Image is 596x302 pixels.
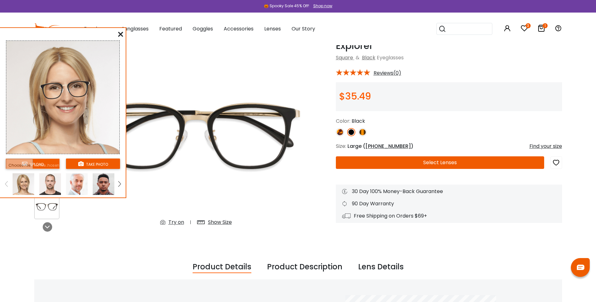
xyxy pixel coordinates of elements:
[66,159,120,169] button: take photo
[336,40,562,51] h1: Explorer
[6,159,60,169] button: upload
[354,54,361,61] span: &
[342,212,556,220] div: Free Shipping on Orders $69+
[168,218,184,226] div: Try on
[122,25,149,32] span: Sunglasses
[529,143,562,150] div: Find your size
[6,41,119,154] img: tryonModel7.png
[543,23,548,28] i: 1
[118,181,121,187] img: right.png
[342,188,556,195] div: 30 Day 100% Money-Back Guarantee
[35,201,59,213] img: Explorer Black Metal Eyeglasses , NosePads Frames from ABBE Glasses
[313,3,332,9] div: Shop now
[267,261,342,273] div: Product Description
[208,218,232,226] div: Show Size
[339,89,371,103] span: $35.49
[93,173,114,195] img: tryonModel2.png
[66,173,88,195] img: tryonModel8.png
[264,3,309,9] div: 🎃 Spooky Sale 45% Off!
[292,25,315,32] span: Our Story
[193,25,213,32] span: Goggles
[193,261,251,273] div: Product Details
[264,25,281,32] span: Lenses
[336,54,353,61] a: Square
[342,200,556,208] div: 90 Day Warranty
[538,26,545,33] a: 1
[347,143,413,150] span: Large ( )
[336,156,544,169] button: Select Lenses
[13,173,34,195] img: tryonModel7.png
[526,23,531,28] i: 3
[224,25,254,32] span: Accessories
[81,40,311,231] img: Explorer Black Metal Eyeglasses , NosePads Frames from ABBE Glasses
[36,74,94,105] img: original.png
[39,173,61,195] img: tryonModel5.png
[365,143,411,150] span: [PHONE_NUMBER]
[352,117,365,125] span: Black
[34,23,71,35] img: abbeglasses.com
[159,25,182,32] span: Featured
[336,117,350,125] span: Color:
[362,54,375,61] a: Black
[310,3,332,8] a: Shop now
[5,181,8,187] img: left.png
[374,70,401,76] span: Reviews(0)
[377,54,404,61] span: Eyeglasses
[577,265,584,270] img: chat
[358,261,404,273] div: Lens Details
[521,26,528,33] a: 3
[84,25,111,32] span: Eyeglasses
[336,143,346,150] span: Size:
